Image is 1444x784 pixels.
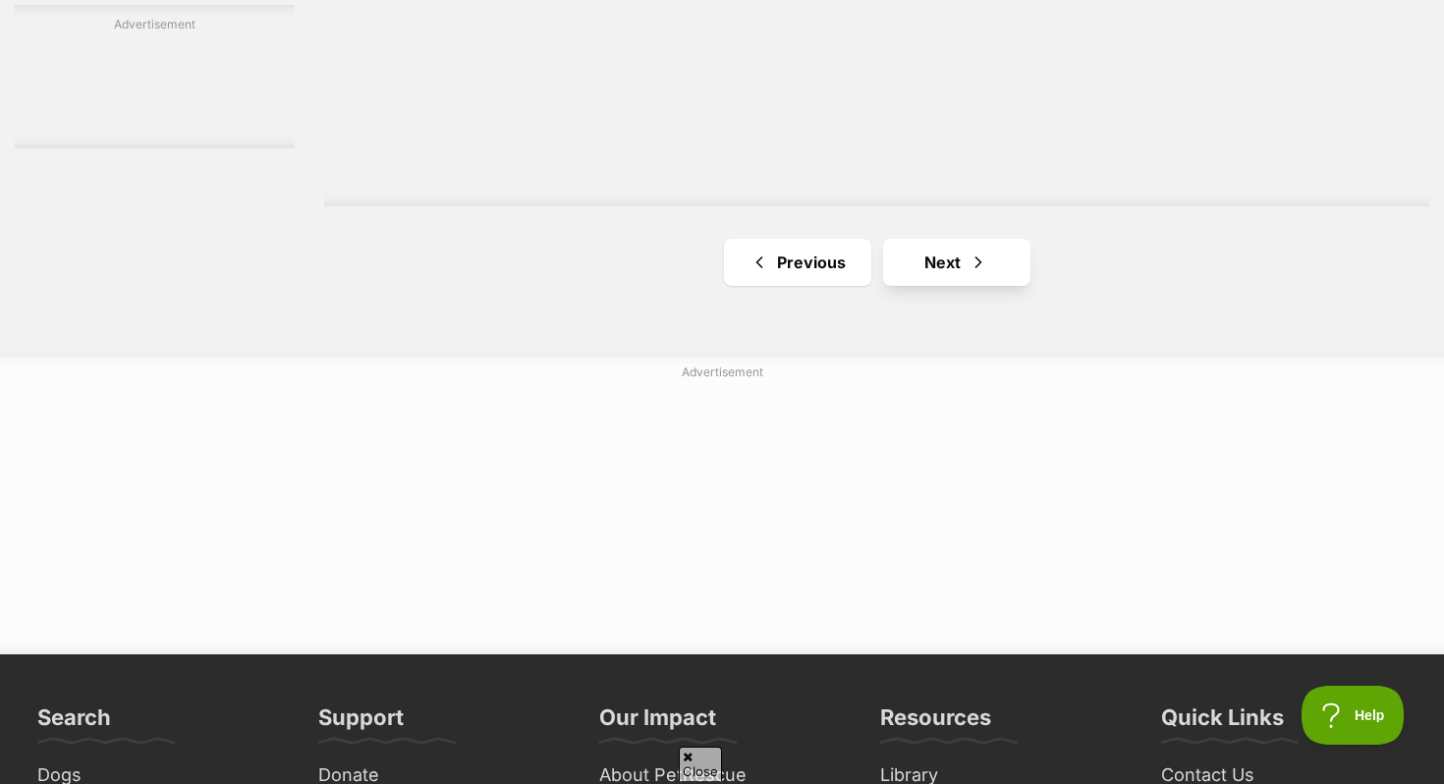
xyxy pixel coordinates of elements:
[324,239,1429,286] nav: Pagination
[318,703,404,743] h3: Support
[599,703,716,743] h3: Our Impact
[724,239,871,286] a: Previous page
[880,703,991,743] h3: Resources
[37,703,111,743] h3: Search
[679,747,722,781] span: Close
[246,389,1198,635] iframe: Advertisement
[1161,703,1284,743] h3: Quick Links
[1302,686,1405,745] iframe: Help Scout Beacon - Open
[883,239,1030,286] a: Next page
[15,5,295,148] div: Advertisement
